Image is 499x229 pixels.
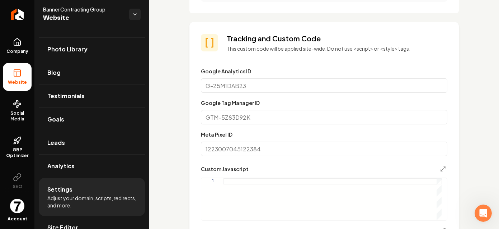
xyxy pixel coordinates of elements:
[227,45,447,52] p: This custom code will be applied site-wide. Do not use <script> or <style> tags.
[8,216,27,222] span: Account
[47,162,75,170] span: Analytics
[3,130,32,164] a: GBP Optimizer
[3,147,32,159] span: GBP Optimizer
[47,194,136,209] span: Adjust your domain, scripts, redirects, and more.
[47,68,61,77] span: Blog
[10,184,25,189] span: SEO
[201,78,447,93] input: G-25M1DAB23
[11,9,24,20] img: Rebolt Logo
[47,115,64,124] span: Goals
[43,13,123,23] span: Website
[3,32,32,60] a: Company
[201,68,251,74] label: Google Analytics ID
[201,131,232,138] label: Meta Pixel ID
[47,185,72,194] span: Settings
[47,45,88,54] span: Photo Library
[10,199,24,213] button: Open user button
[227,33,447,43] h3: Tracking and Custom Code
[3,167,32,195] button: SEO
[39,131,145,154] a: Leads
[201,100,260,106] label: Google Tag Manager ID
[4,49,31,54] span: Company
[201,166,249,171] label: Custom Javascript
[3,110,32,122] span: Social Media
[47,138,65,147] span: Leads
[201,142,447,156] input: 1223007045122384
[201,178,214,184] div: 1
[39,108,145,131] a: Goals
[39,155,145,178] a: Analytics
[47,92,85,100] span: Testimonials
[43,6,123,13] span: Banner Contracting Group
[39,38,145,61] a: Photo Library
[10,199,24,213] img: GA - Master Analytics 7 Crane
[5,79,30,85] span: Website
[39,84,145,107] a: Testimonials
[201,110,447,124] input: GTM-5Z83D92K
[39,61,145,84] a: Blog
[475,205,492,222] iframe: Intercom live chat
[3,94,32,128] a: Social Media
